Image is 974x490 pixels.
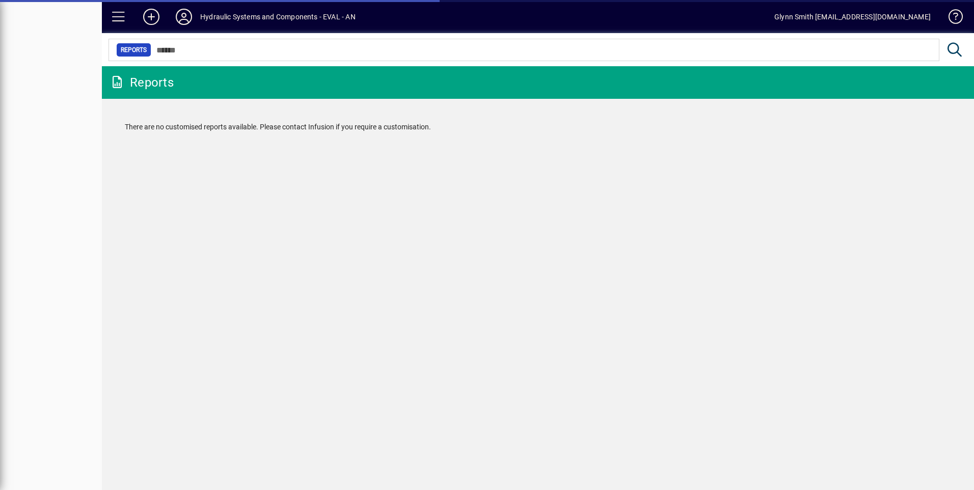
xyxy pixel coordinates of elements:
[115,112,961,143] div: There are no customised reports available. Please contact Infusion if you require a customisation.
[110,74,174,91] div: Reports
[168,8,200,26] button: Profile
[941,2,961,35] a: Knowledge Base
[200,9,356,25] div: Hydraulic Systems and Components - EVAL - AN
[135,8,168,26] button: Add
[774,9,931,25] div: Glynn Smith [EMAIL_ADDRESS][DOMAIN_NAME]
[121,45,147,55] span: Reports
